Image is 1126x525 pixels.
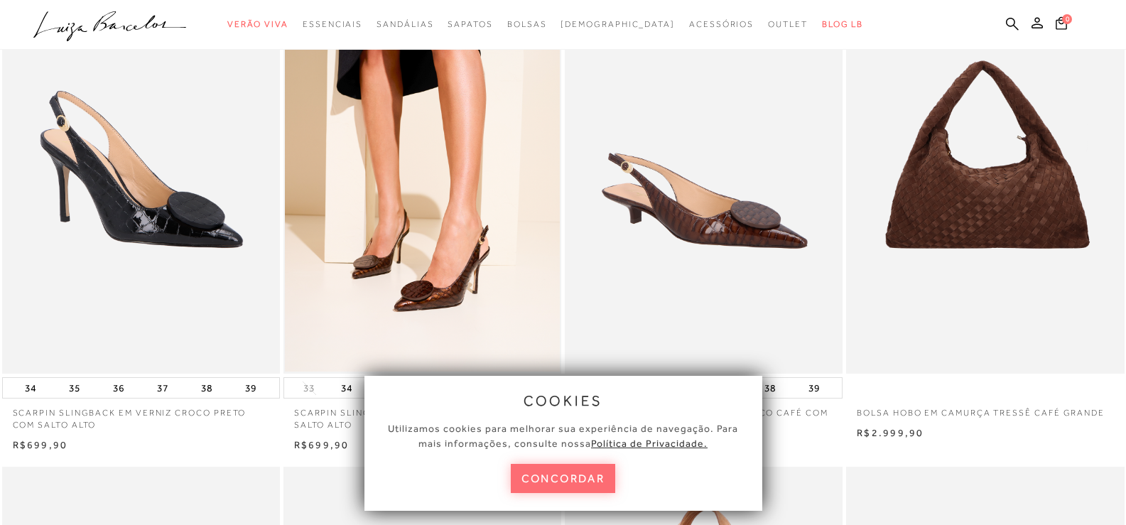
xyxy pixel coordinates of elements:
[561,19,675,29] span: [DEMOGRAPHIC_DATA]
[21,378,40,398] button: 34
[507,11,547,38] a: noSubCategoriesText
[1051,16,1071,35] button: 0
[377,11,433,38] a: noSubCategoriesText
[227,19,288,29] span: Verão Viva
[299,381,319,395] button: 33
[241,378,261,398] button: 39
[689,11,754,38] a: noSubCategoriesText
[857,427,924,438] span: R$2.999,90
[303,11,362,38] a: noSubCategoriesText
[303,19,362,29] span: Essenciais
[822,19,863,29] span: BLOG LB
[377,19,433,29] span: Sandálias
[337,378,357,398] button: 34
[197,378,217,398] button: 38
[689,19,754,29] span: Acessórios
[591,438,708,449] a: Política de Privacidade.
[507,19,547,29] span: Bolsas
[388,423,738,449] span: Utilizamos cookies para melhorar sua experiência de navegação. Para mais informações, consulte nossa
[294,439,350,450] span: R$699,90
[1062,14,1072,24] span: 0
[2,399,280,431] a: SCARPIN SLINGBACK EM VERNIZ CROCO PRETO COM SALTO ALTO
[768,11,808,38] a: noSubCategoriesText
[524,393,603,408] span: cookies
[448,11,492,38] a: noSubCategoriesText
[13,439,68,450] span: R$699,90
[511,464,616,493] button: concordar
[65,378,85,398] button: 35
[227,11,288,38] a: noSubCategoriesText
[804,378,824,398] button: 39
[846,399,1124,419] a: BOLSA HOBO EM CAMURÇA TRESSÊ CAFÉ GRANDE
[561,11,675,38] a: noSubCategoriesText
[448,19,492,29] span: Sapatos
[822,11,863,38] a: BLOG LB
[109,378,129,398] button: 36
[283,399,561,431] a: SCARPIN SLINGBACK EM VERNIZ CROCO CAFÉ COM SALTO ALTO
[768,19,808,29] span: Outlet
[153,378,173,398] button: 37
